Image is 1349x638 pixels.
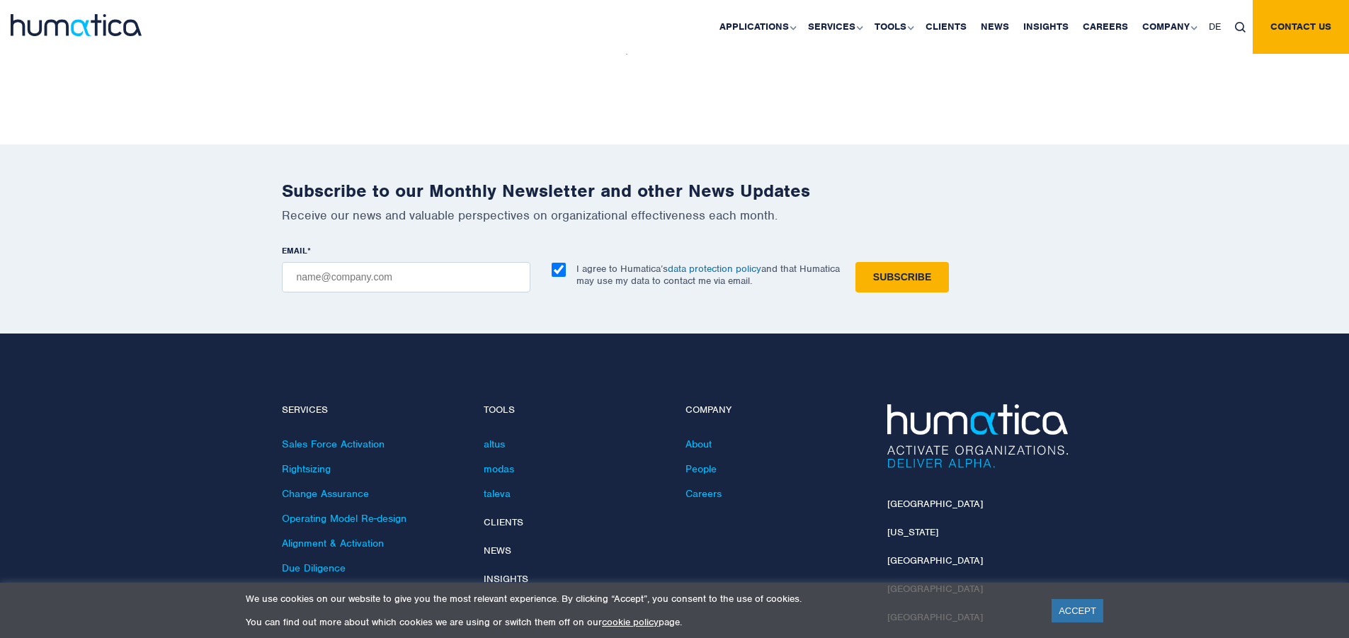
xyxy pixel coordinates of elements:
[602,616,659,628] a: cookie policy
[282,487,369,500] a: Change Assurance
[282,180,1068,202] h2: Subscribe to our Monthly Newsletter and other News Updates
[484,462,514,475] a: modas
[484,438,505,450] a: altus
[685,438,712,450] a: About
[1209,21,1221,33] span: DE
[685,487,722,500] a: Careers
[282,404,462,416] h4: Services
[855,262,949,292] input: Subscribe
[282,262,530,292] input: name@company.com
[1235,22,1246,33] img: search_icon
[484,573,528,585] a: Insights
[246,593,1034,605] p: We use cookies on our website to give you the most relevant experience. By clicking “Accept”, you...
[668,263,761,275] a: data protection policy
[685,404,866,416] h4: Company
[887,498,983,510] a: [GEOGRAPHIC_DATA]
[484,545,511,557] a: News
[11,14,142,36] img: logo
[576,263,840,287] p: I agree to Humatica’s and that Humatica may use my data to contact me via email.
[282,512,406,525] a: Operating Model Re-design
[484,487,511,500] a: taleva
[484,516,523,528] a: Clients
[887,554,983,566] a: [GEOGRAPHIC_DATA]
[552,263,566,277] input: I agree to Humatica’sdata protection policyand that Humatica may use my data to contact me via em...
[282,438,385,450] a: Sales Force Activation
[282,537,384,549] a: Alignment & Activation
[685,462,717,475] a: People
[1052,599,1103,622] a: ACCEPT
[887,404,1068,468] img: Humatica
[246,616,1034,628] p: You can find out more about which cookies we are using or switch them off on our page.
[282,562,346,574] a: Due Diligence
[282,245,307,256] span: EMAIL
[282,207,1068,223] p: Receive our news and valuable perspectives on organizational effectiveness each month.
[887,526,938,538] a: [US_STATE]
[484,404,664,416] h4: Tools
[282,462,331,475] a: Rightsizing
